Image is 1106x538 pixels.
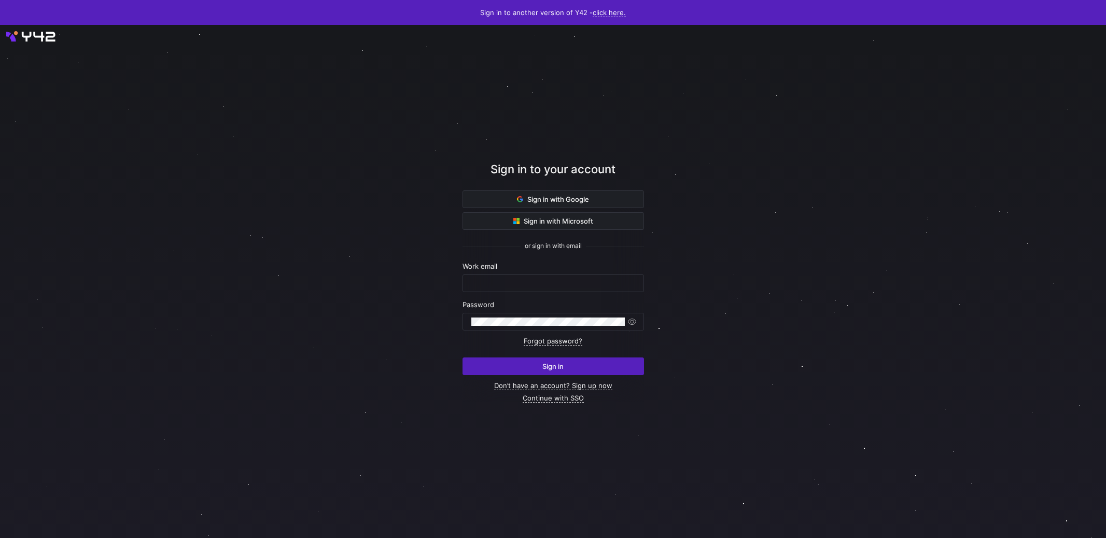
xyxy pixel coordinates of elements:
[542,362,564,370] span: Sign in
[517,195,589,203] span: Sign in with Google
[463,190,644,208] button: Sign in with Google
[463,262,497,270] span: Work email
[593,8,626,17] a: click here.
[463,357,644,375] button: Sign in
[463,300,494,309] span: Password
[523,394,584,403] a: Continue with SSO
[525,242,582,250] span: or sign in with email
[463,212,644,230] button: Sign in with Microsoft
[524,337,582,346] a: Forgot password?
[463,161,644,190] div: Sign in to your account
[513,217,593,225] span: Sign in with Microsoft
[494,381,612,390] a: Don’t have an account? Sign up now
